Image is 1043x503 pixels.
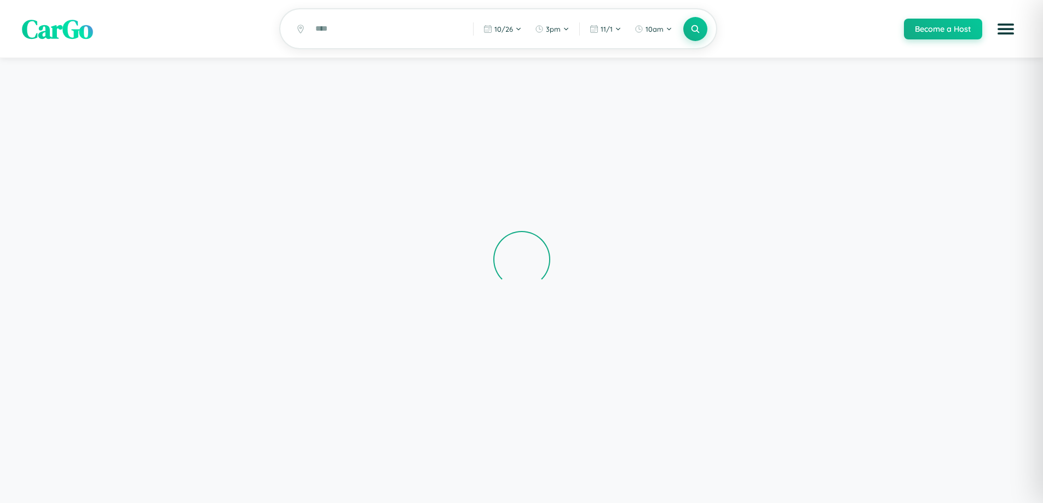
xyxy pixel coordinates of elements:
[584,20,627,38] button: 11/1
[904,19,982,39] button: Become a Host
[478,20,527,38] button: 10/26
[546,25,561,33] span: 3pm
[529,20,575,38] button: 3pm
[629,20,678,38] button: 10am
[646,25,664,33] span: 10am
[601,25,613,33] span: 11 / 1
[22,11,93,47] span: CarGo
[990,14,1021,44] button: Open menu
[494,25,513,33] span: 10 / 26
